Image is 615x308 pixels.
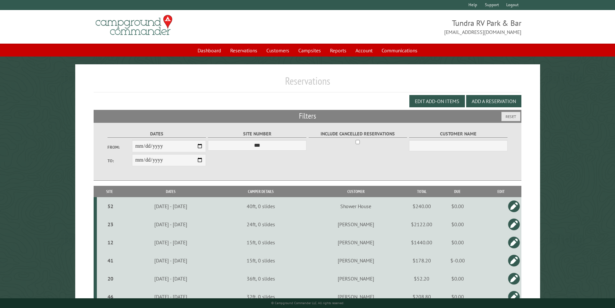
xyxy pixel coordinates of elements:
[219,233,303,251] td: 15ft, 0 slides
[262,44,293,57] a: Customers
[99,275,122,282] div: 20
[409,288,435,306] td: $208.80
[326,44,350,57] a: Reports
[108,144,132,150] label: From:
[303,270,409,288] td: [PERSON_NAME]
[97,186,123,197] th: Site
[409,251,435,270] td: $178.20
[409,95,465,107] button: Edit Add-on Items
[108,158,132,164] label: To:
[226,44,261,57] a: Reservations
[123,186,219,197] th: Dates
[409,215,435,233] td: $2122.00
[108,130,206,138] label: Dates
[309,130,407,138] label: Include Cancelled Reservations
[99,221,122,228] div: 23
[208,130,306,138] label: Site Number
[466,95,521,107] button: Add a Reservation
[501,112,520,121] button: Reset
[99,257,122,264] div: 41
[435,288,480,306] td: $0.00
[303,233,409,251] td: [PERSON_NAME]
[435,197,480,215] td: $0.00
[99,239,122,246] div: 12
[94,13,174,38] img: Campground Commander
[409,270,435,288] td: $52.20
[303,288,409,306] td: [PERSON_NAME]
[308,18,522,36] span: Tundra RV Park & Bar [EMAIL_ADDRESS][DOMAIN_NAME]
[480,186,522,197] th: Edit
[94,110,522,122] h2: Filters
[303,186,409,197] th: Customer
[409,130,507,138] label: Customer Name
[352,44,376,57] a: Account
[294,44,325,57] a: Campsites
[303,251,409,270] td: [PERSON_NAME]
[194,44,225,57] a: Dashboard
[271,301,344,305] small: © Campground Commander LLC. All rights reserved.
[409,186,435,197] th: Total
[124,221,218,228] div: [DATE] - [DATE]
[124,293,218,300] div: [DATE] - [DATE]
[124,203,218,209] div: [DATE] - [DATE]
[409,233,435,251] td: $1440.00
[219,186,303,197] th: Camper Details
[378,44,421,57] a: Communications
[124,239,218,246] div: [DATE] - [DATE]
[219,288,303,306] td: 32ft, 0 slides
[94,75,522,92] h1: Reservations
[124,275,218,282] div: [DATE] - [DATE]
[435,186,480,197] th: Due
[219,197,303,215] td: 40ft, 0 slides
[219,251,303,270] td: 15ft, 0 slides
[124,257,218,264] div: [DATE] - [DATE]
[219,215,303,233] td: 24ft, 0 slides
[435,270,480,288] td: $0.00
[303,197,409,215] td: Shower House
[435,233,480,251] td: $0.00
[435,251,480,270] td: $-0.00
[409,197,435,215] td: $240.00
[303,215,409,233] td: [PERSON_NAME]
[99,203,122,209] div: 52
[99,293,122,300] div: 46
[219,270,303,288] td: 36ft, 0 slides
[435,215,480,233] td: $0.00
